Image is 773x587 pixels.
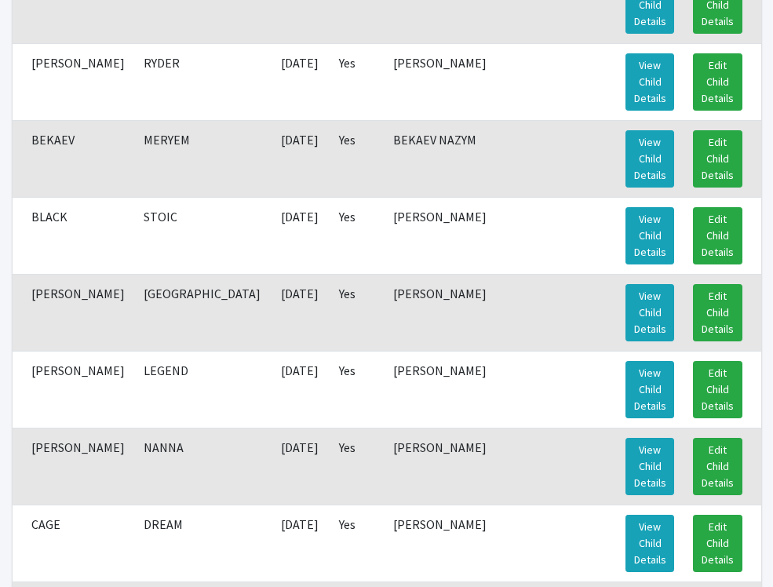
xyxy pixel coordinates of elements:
td: Yes [330,120,384,197]
a: View Child Details [625,361,674,418]
a: Edit Child Details [693,515,742,572]
td: [DATE] [272,197,330,274]
td: [PERSON_NAME] [384,197,534,274]
a: View Child Details [625,284,674,341]
td: [PERSON_NAME] [384,351,534,428]
td: RYDER [134,43,272,120]
td: [PERSON_NAME] [13,274,134,351]
a: View Child Details [625,207,674,264]
td: STOIC [134,197,272,274]
td: BEKAEV NAZYM [384,120,534,197]
a: Edit Child Details [693,53,742,111]
a: View Child Details [625,130,674,188]
td: Yes [330,351,384,428]
td: [PERSON_NAME] [384,43,534,120]
td: [PERSON_NAME] [384,428,534,505]
td: NANNA [134,428,272,505]
td: [DATE] [272,351,330,428]
td: [DATE] [272,505,330,582]
a: Edit Child Details [693,438,742,495]
td: [PERSON_NAME] [13,428,134,505]
td: Yes [330,428,384,505]
a: Edit Child Details [693,130,742,188]
td: Yes [330,274,384,351]
td: Yes [330,43,384,120]
a: View Child Details [625,515,674,572]
td: MERYEM [134,120,272,197]
a: Edit Child Details [693,207,742,264]
td: BEKAEV [13,120,134,197]
td: [PERSON_NAME] [13,43,134,120]
td: Yes [330,197,384,274]
td: [DATE] [272,120,330,197]
td: [DATE] [272,428,330,505]
td: BLACK [13,197,134,274]
td: [DATE] [272,43,330,120]
td: [PERSON_NAME] [13,351,134,428]
td: [DATE] [272,274,330,351]
a: Edit Child Details [693,361,742,418]
td: CAGE [13,505,134,582]
td: [GEOGRAPHIC_DATA] [134,274,272,351]
td: [PERSON_NAME] [384,505,534,582]
a: View Child Details [625,53,674,111]
a: Edit Child Details [693,284,742,341]
td: LEGEND [134,351,272,428]
a: View Child Details [625,438,674,495]
td: Yes [330,505,384,582]
td: DREAM [134,505,272,582]
td: [PERSON_NAME] [384,274,534,351]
